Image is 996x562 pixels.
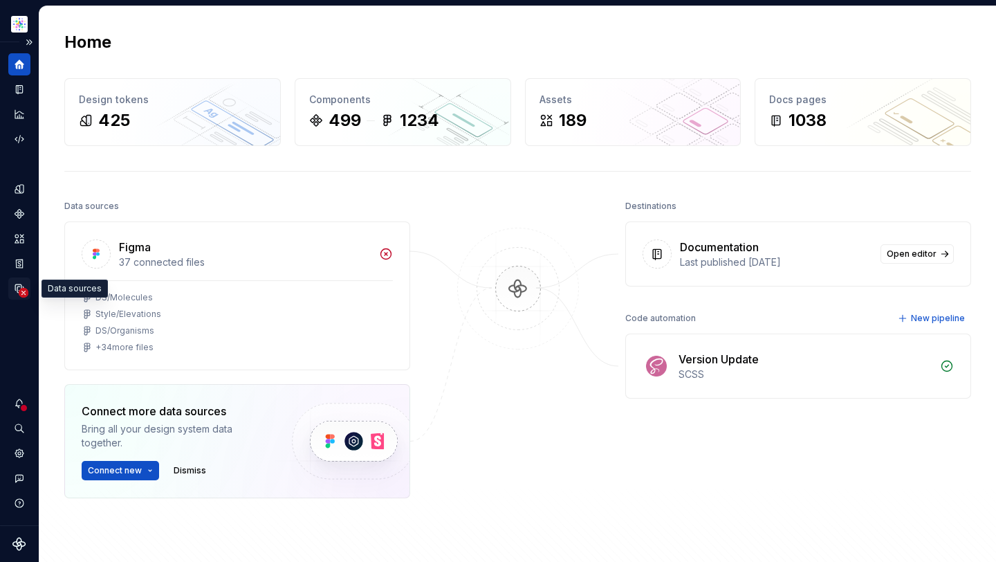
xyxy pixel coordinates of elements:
[8,178,30,200] a: Design tokens
[11,16,28,33] img: b2369ad3-f38c-46c1-b2a2-f2452fdbdcd2.png
[95,309,161,320] div: Style/Elevations
[329,109,361,132] div: 499
[8,392,30,415] button: Notifications
[8,103,30,125] a: Analytics
[295,78,511,146] a: Components4991234
[625,197,676,216] div: Destinations
[95,292,153,303] div: DS/Molecules
[64,221,410,370] a: Figma37 connected filesDS/MoleculesStyle/ElevationsDS/Organisms+34more files
[680,255,872,269] div: Last published [DATE]
[679,368,932,381] div: SCSS
[8,417,30,439] button: Search ⌘K
[82,422,268,450] div: Bring all your design system data together.
[19,33,39,52] button: Expand sidebar
[8,253,30,275] a: Storybook stories
[64,197,119,216] div: Data sources
[98,109,130,132] div: 425
[12,537,26,551] svg: Supernova Logo
[95,325,154,336] div: DS/Organisms
[174,465,206,476] span: Dismiss
[82,461,159,480] button: Connect new
[8,203,30,225] a: Components
[894,309,971,328] button: New pipeline
[911,313,965,324] span: New pipeline
[8,128,30,150] a: Code automation
[95,342,154,353] div: + 34 more files
[119,255,371,269] div: 37 connected files
[8,278,30,300] a: Data sources
[400,109,439,132] div: 1234
[8,78,30,100] a: Documentation
[79,93,266,107] div: Design tokens
[8,228,30,250] a: Assets
[559,109,587,132] div: 189
[167,461,212,480] button: Dismiss
[769,93,957,107] div: Docs pages
[625,309,696,328] div: Code automation
[64,31,111,53] h2: Home
[539,93,727,107] div: Assets
[680,239,759,255] div: Documentation
[8,442,30,464] a: Settings
[887,248,937,260] span: Open editor
[41,280,108,298] div: Data sources
[119,239,151,255] div: Figma
[8,53,30,75] a: Home
[82,403,268,419] div: Connect more data sources
[525,78,741,146] a: Assets189
[64,78,281,146] a: Design tokens425
[88,465,142,476] span: Connect new
[679,351,759,368] div: Version Update
[788,109,827,132] div: 1038
[8,467,30,489] button: Contact support
[755,78,971,146] a: Docs pages1038
[309,93,497,107] div: Components
[880,244,954,264] a: Open editor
